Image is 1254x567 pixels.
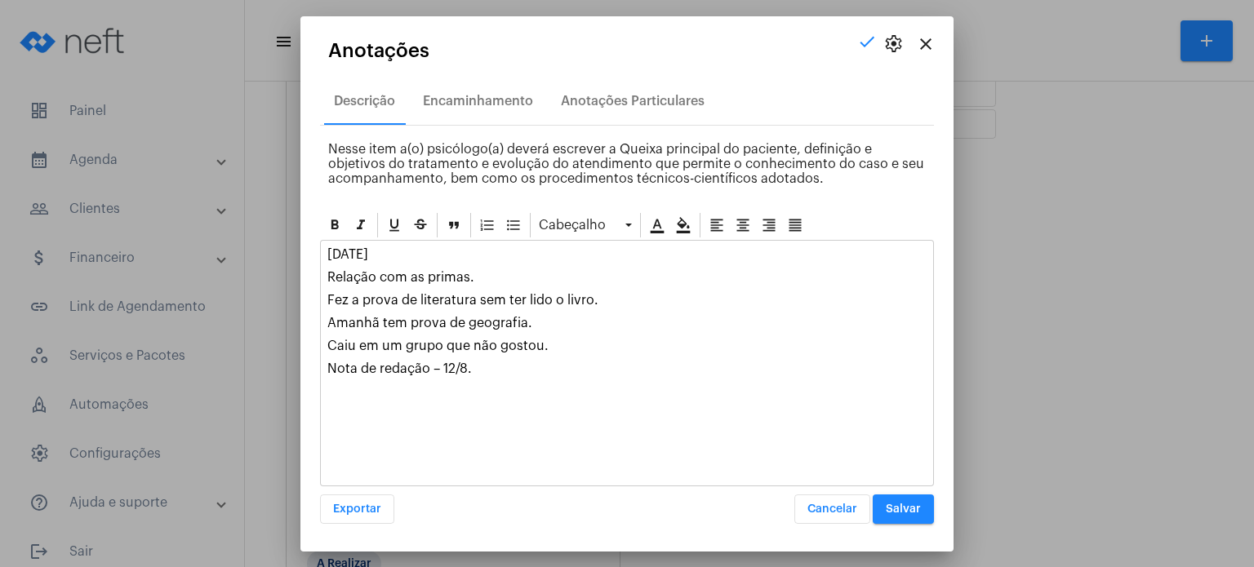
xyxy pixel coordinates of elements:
[334,94,395,109] div: Descrição
[886,503,921,515] span: Salvar
[794,494,870,524] button: Cancelar
[382,213,407,237] div: Sublinhado
[535,213,636,237] div: Cabeçalho
[349,213,373,237] div: Itálico
[671,213,696,237] div: Cor de fundo
[328,143,924,185] span: Nesse item a(o) psicólogo(a) deverá escrever a Queixa principal do paciente, definição e objetivo...
[645,213,669,237] div: Cor do texto
[883,34,903,54] span: settings
[333,503,381,515] span: Exportar
[857,32,877,51] mat-icon: check
[807,503,857,515] span: Cancelar
[320,494,394,524] button: Exportar
[327,316,927,330] p: Amanhã tem prova de geografia.
[916,34,936,54] mat-icon: close
[328,40,429,61] span: Anotações
[322,213,347,237] div: Negrito
[442,213,466,237] div: Blockquote
[731,213,755,237] div: Alinhar ao centro
[475,213,500,237] div: Ordered List
[705,213,729,237] div: Alinhar à esquerda
[873,494,934,524] button: Salvar
[783,213,807,237] div: Alinhar justificado
[327,270,927,285] p: Relação com as primas.
[327,247,927,262] p: [DATE]
[327,339,927,353] p: Caiu em um grupo que não gostou.
[501,213,526,237] div: Bullet List
[327,361,927,376] p: Nota de redação – 12/8.
[561,94,705,109] div: Anotações Particulares
[877,28,909,60] button: settings
[408,213,433,237] div: Strike
[423,94,533,109] div: Encaminhamento
[757,213,781,237] div: Alinhar à direita
[327,293,927,308] p: Fez a prova de literatura sem ter lido o livro.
